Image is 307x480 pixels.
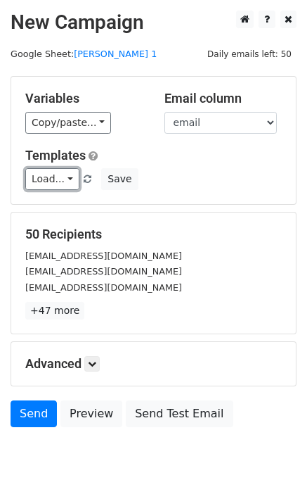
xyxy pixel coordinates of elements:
[202,46,296,62] span: Daily emails left: 50
[25,148,86,163] a: Templates
[25,168,79,190] a: Load...
[60,400,122,427] a: Preview
[237,412,307,480] iframe: Chat Widget
[25,112,111,134] a: Copy/paste...
[25,302,84,320] a: +47 more
[25,266,182,277] small: [EMAIL_ADDRESS][DOMAIN_NAME]
[25,282,182,293] small: [EMAIL_ADDRESS][DOMAIN_NAME]
[126,400,233,427] a: Send Test Email
[11,400,57,427] a: Send
[11,11,296,34] h2: New Campaign
[25,227,282,242] h5: 50 Recipients
[101,168,138,190] button: Save
[164,91,282,106] h5: Email column
[11,49,157,59] small: Google Sheet:
[25,356,282,372] h5: Advanced
[202,49,296,59] a: Daily emails left: 50
[25,251,182,261] small: [EMAIL_ADDRESS][DOMAIN_NAME]
[25,91,143,106] h5: Variables
[74,49,157,59] a: [PERSON_NAME] 1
